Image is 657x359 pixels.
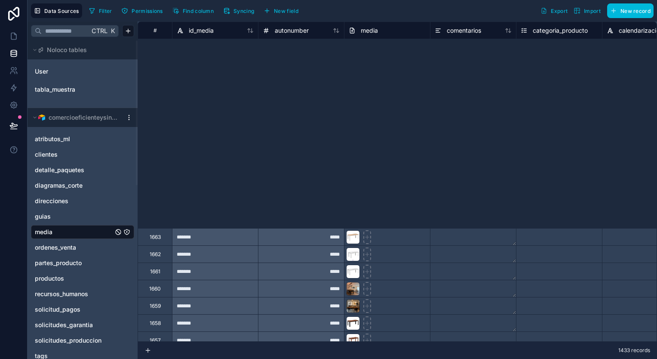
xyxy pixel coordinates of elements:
a: New record [604,3,654,18]
a: productos [35,274,113,283]
span: productos [35,274,64,283]
div: partes_producto [31,256,134,270]
span: recursos_humanos [35,290,88,298]
a: media [35,228,113,236]
div: clientes [31,148,134,161]
span: Import [584,8,601,14]
div: 1657 [150,337,161,344]
button: New field [261,4,301,17]
span: solicitudes_produccion [35,336,101,345]
span: partes_producto [35,259,82,267]
a: partes_producto [35,259,113,267]
a: guias [35,212,113,221]
span: categoria_producto [533,26,588,35]
button: Permissions [118,4,166,17]
div: recursos_humanos [31,287,134,301]
div: direcciones [31,194,134,208]
span: 1433 records [618,347,650,354]
a: User [35,67,104,76]
a: detalle_paquetes [35,166,113,174]
span: Permissions [132,8,163,14]
div: solicitudes_garantia [31,318,134,332]
a: tabla_muestra [35,85,104,94]
span: Data Sources [44,8,79,14]
div: detalle_paquetes [31,163,134,177]
span: comentarios [447,26,481,35]
a: Permissions [118,4,169,17]
div: media [31,225,134,239]
div: guias [31,210,134,223]
button: Airtable Logocomercioeficienteysingular [31,111,122,124]
span: Noloco tables [47,46,87,54]
span: solicitudes_garantia [35,321,93,329]
a: diagramas_corte [35,181,113,190]
div: 1663 [150,234,161,241]
span: clientes [35,150,58,159]
button: Noloco tables [31,44,129,56]
span: guias [35,212,51,221]
div: solicitud_pagos [31,303,134,316]
div: 1661 [150,268,160,275]
button: Import [571,3,604,18]
span: K [110,28,116,34]
a: solicitud_pagos [35,305,113,314]
span: detalle_paquetes [35,166,84,174]
button: Find column [169,4,217,17]
button: Data Sources [31,3,82,18]
a: atributos_ml [35,135,113,143]
a: clientes [35,150,113,159]
div: tabla_muestra [31,83,134,96]
span: media [35,228,52,236]
div: 1659 [150,303,161,309]
a: ordenes_venta [35,243,113,252]
a: solicitudes_produccion [35,336,113,345]
span: tabla_muestra [35,85,75,94]
span: Find column [183,8,214,14]
span: comercioeficienteysingular [49,113,118,122]
button: New record [607,3,654,18]
div: 1658 [150,320,161,327]
span: media [361,26,378,35]
span: id_media [189,26,214,35]
span: Export [551,8,568,14]
span: New field [274,8,298,14]
span: diagramas_corte [35,181,83,190]
div: solicitudes_produccion [31,334,134,347]
span: autonumber [275,26,309,35]
button: Syncing [220,4,257,17]
div: ordenes_venta [31,241,134,254]
div: productos [31,272,134,285]
div: 1660 [149,285,161,292]
img: Airtable Logo [38,114,45,121]
a: direcciones [35,197,113,205]
button: Filter [86,4,115,17]
a: Syncing [220,4,261,17]
div: # [144,27,166,34]
div: User [31,65,134,78]
span: Syncing [233,8,254,14]
span: Filter [99,8,112,14]
span: solicitud_pagos [35,305,80,314]
div: 1662 [150,251,161,258]
a: recursos_humanos [35,290,113,298]
a: solicitudes_garantia [35,321,113,329]
span: Ctrl [91,25,108,36]
span: direcciones [35,197,68,205]
button: Export [537,3,571,18]
span: atributos_ml [35,135,70,143]
span: User [35,67,48,76]
span: New record [620,8,651,14]
span: ordenes_venta [35,243,76,252]
div: diagramas_corte [31,179,134,192]
div: atributos_ml [31,132,134,146]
